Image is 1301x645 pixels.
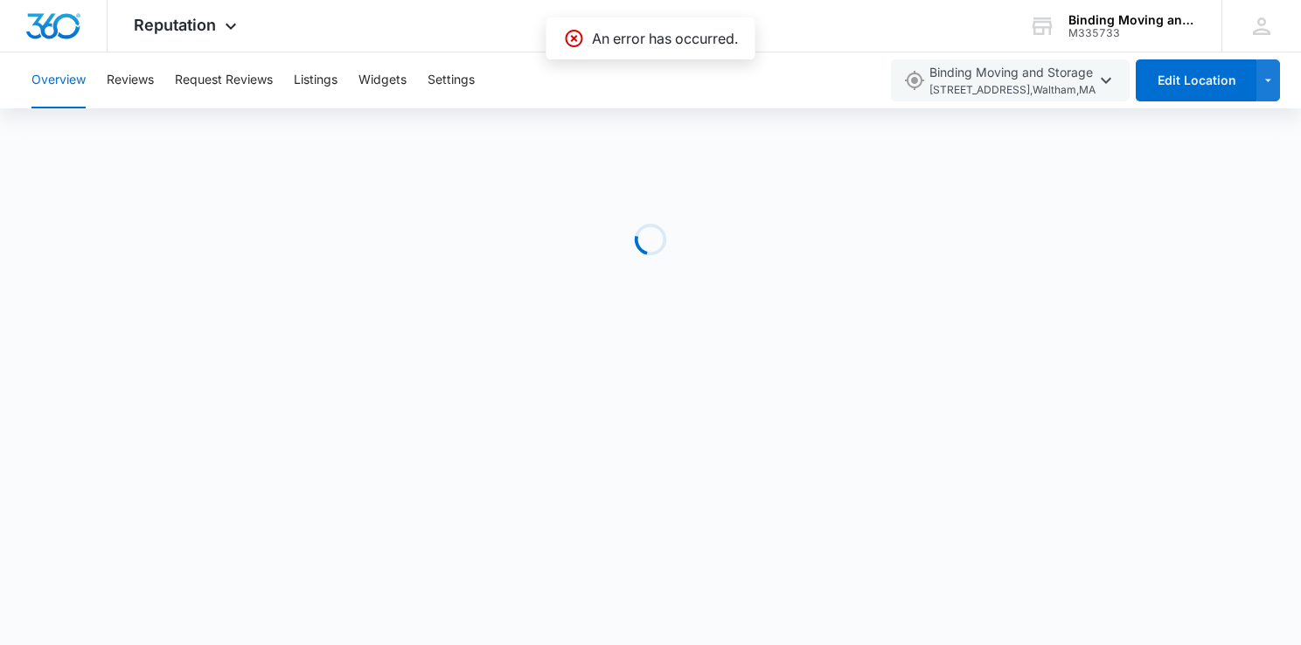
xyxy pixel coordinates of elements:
[1068,13,1196,27] div: account name
[107,52,154,108] button: Reviews
[929,63,1096,99] span: Binding Moving and Storage
[1136,59,1256,101] button: Edit Location
[592,28,738,49] p: An error has occurred.
[358,52,407,108] button: Widgets
[891,59,1130,101] button: Binding Moving and Storage[STREET_ADDRESS],Waltham,MA
[929,82,1096,99] span: [STREET_ADDRESS] , Waltham , MA
[134,16,216,34] span: Reputation
[175,52,273,108] button: Request Reviews
[294,52,337,108] button: Listings
[31,52,86,108] button: Overview
[1068,27,1196,39] div: account id
[428,52,475,108] button: Settings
